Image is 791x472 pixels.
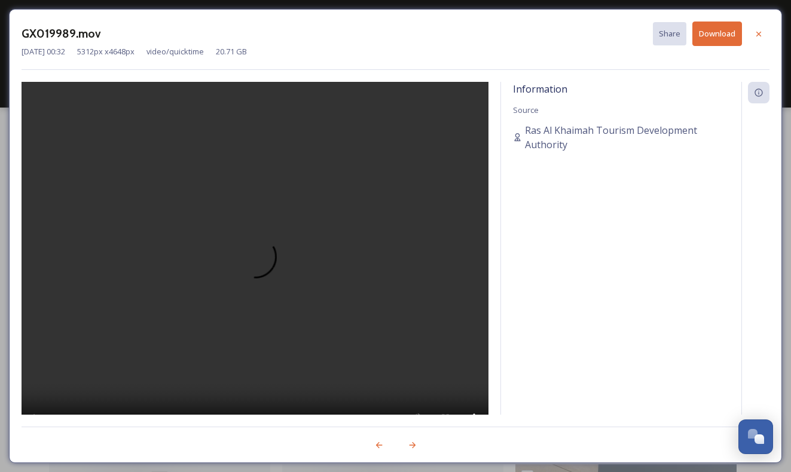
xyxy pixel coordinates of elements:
[146,46,204,57] span: video/quicktime
[738,419,773,454] button: Open Chat
[525,123,729,152] span: Ras Al Khaimah Tourism Development Authority
[653,22,686,45] button: Share
[22,46,65,57] span: [DATE] 00:32
[22,25,101,42] h3: GX019989.mov
[692,22,742,46] button: Download
[216,46,247,57] span: 20.71 GB
[513,105,539,115] span: Source
[77,46,135,57] span: 5312 px x 4648 px
[513,82,567,96] span: Information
